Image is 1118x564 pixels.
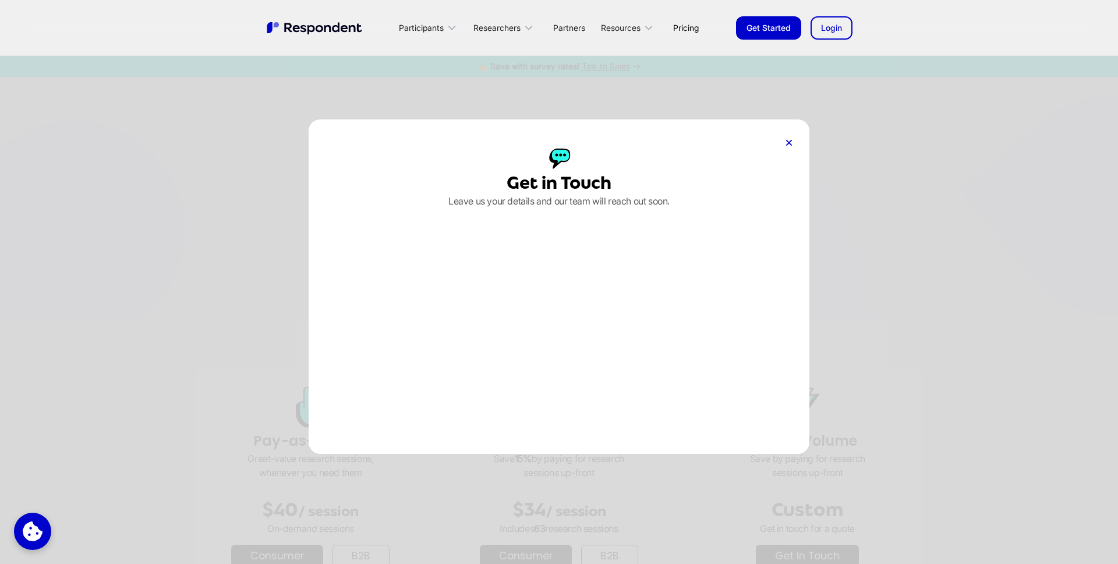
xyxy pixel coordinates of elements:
[392,14,467,41] div: Participants
[544,14,595,41] a: Partners
[399,22,444,34] div: Participants
[664,14,708,41] a: Pricing
[595,14,664,41] div: Resources
[266,20,365,36] a: home
[601,22,641,34] div: Resources
[811,16,852,40] a: Login
[473,22,521,34] div: Researchers
[326,209,792,436] iframe: Form
[467,14,544,41] div: Researchers
[266,20,365,36] img: Untitled UI logotext
[736,16,801,40] a: Get Started
[507,172,611,193] div: Get in Touch
[448,193,670,209] p: Leave us your details and our team will reach out soon.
